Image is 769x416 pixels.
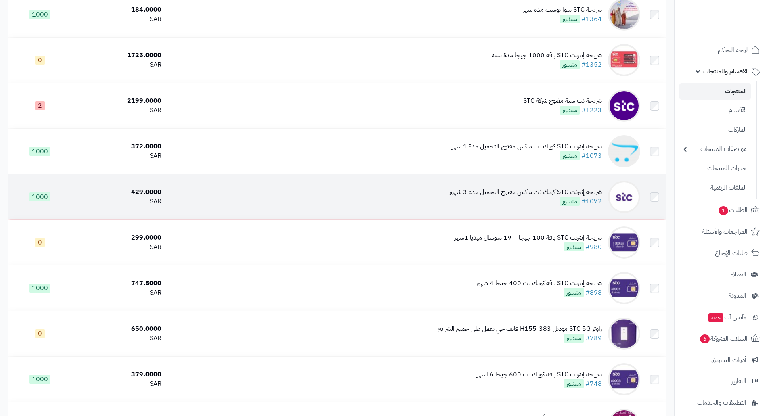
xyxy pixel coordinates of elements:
img: شريحة إنترنت STC باقة 100 جيجا + 19 سوشال ميديا 1شهر [608,226,640,259]
span: منشور [564,334,584,343]
span: 1000 [29,147,50,156]
a: طلبات الإرجاع [679,243,764,263]
img: شريحة إنترنت STC باقة كويك نت 400 جيجا 4 شهور [608,272,640,304]
span: جديد [708,313,723,322]
div: SAR [75,15,161,24]
img: شريحة إنترنت STC باقة كويك نت 600 جيجا 6 اشهر [608,363,640,395]
a: أدوات التسويق [679,350,764,370]
img: logo-2.png [714,22,761,39]
div: شريحة إنترنت STC باقة كويك نت 400 جيجا 4 شهور [476,279,602,288]
div: 650.0000 [75,324,161,334]
div: 184.0000 [75,5,161,15]
div: 299.0000 [75,233,161,242]
div: SAR [75,197,161,206]
div: شريحة إنترنت STC باقة 100 جيجا + 19 سوشال ميديا 1شهر [455,233,602,242]
span: 2 [35,101,45,110]
a: السلات المتروكة6 [679,329,764,348]
span: وآتس آب [708,311,746,323]
div: شريحة إنترنت STC باقة 1000 جيجا مدة سنة [492,51,602,60]
span: طلبات الإرجاع [715,247,748,259]
a: مواصفات المنتجات [679,140,751,158]
div: 379.0000 [75,370,161,379]
div: SAR [75,379,161,389]
a: المراجعات والأسئلة [679,222,764,241]
span: 0 [35,329,45,338]
span: التطبيقات والخدمات [697,397,746,408]
div: 747.5000 [75,279,161,288]
div: 1725.0000 [75,51,161,60]
span: المراجعات والأسئلة [702,226,748,237]
div: SAR [75,106,161,115]
span: الطلبات [718,205,748,216]
a: الماركات [679,121,751,138]
a: #898 [585,288,602,297]
div: 2199.0000 [75,96,161,106]
img: شريحة نت سنة مفتوح شركة STC [608,90,640,122]
span: 6 [700,334,710,343]
a: خيارات المنتجات [679,160,751,177]
a: التطبيقات والخدمات [679,393,764,412]
div: SAR [75,151,161,161]
span: 1000 [29,284,50,293]
div: 429.0000 [75,188,161,197]
span: 1000 [29,192,50,201]
div: SAR [75,334,161,343]
span: أدوات التسويق [711,354,746,366]
span: 1000 [29,10,50,19]
span: لوحة التحكم [718,44,748,56]
span: 1 [719,206,728,215]
span: التقارير [731,376,746,387]
span: منشور [564,288,584,297]
a: الأقسام [679,102,751,119]
img: شريحة إنترنت STC كويك نت ماكس مفتوح التحميل مدة 1 شهر [608,135,640,167]
a: #1073 [581,151,602,161]
a: #980 [585,242,602,252]
div: SAR [75,60,161,69]
a: الملفات الرقمية [679,179,751,197]
a: #789 [585,333,602,343]
div: راوتر STC 5G موديل H155-383 فايف جي يعمل على جميع الشرايح [438,324,602,334]
span: 0 [35,56,45,65]
img: شريحة إنترنت STC باقة 1000 جيجا مدة سنة [608,44,640,76]
span: 0 [35,238,45,247]
div: شريحة إنترنت STC كويك نت ماكس مفتوح التحميل مدة 3 شهور [449,188,602,197]
img: راوتر STC 5G موديل H155-383 فايف جي يعمل على جميع الشرايح [608,318,640,350]
a: #1072 [581,197,602,206]
div: SAR [75,288,161,297]
div: شريحة إنترنت STC كويك نت ماكس مفتوح التحميل مدة 1 شهر [452,142,602,151]
div: 372.0000 [75,142,161,151]
span: الأقسام والمنتجات [703,66,748,77]
a: المنتجات [679,83,751,100]
span: منشور [564,379,584,388]
a: لوحة التحكم [679,40,764,60]
span: منشور [564,242,584,251]
img: شريحة إنترنت STC كويك نت ماكس مفتوح التحميل مدة 3 شهور [608,181,640,213]
a: التقارير [679,372,764,391]
a: وآتس آبجديد [679,307,764,327]
a: #1223 [581,105,602,115]
span: منشور [560,15,580,23]
span: 1000 [29,375,50,384]
a: العملاء [679,265,764,284]
span: السلات المتروكة [699,333,748,344]
a: الطلبات1 [679,201,764,220]
a: #1352 [581,60,602,69]
a: المدونة [679,286,764,305]
span: منشور [560,151,580,160]
span: منشور [560,197,580,206]
a: #1364 [581,14,602,24]
span: العملاء [731,269,746,280]
div: شريحة إنترنت STC باقة كويك نت 600 جيجا 6 اشهر [477,370,602,379]
div: SAR [75,242,161,252]
span: المدونة [729,290,746,301]
span: منشور [560,60,580,69]
div: شريحة STC سوا بوست مدة شهر [523,5,602,15]
div: شريحة نت سنة مفتوح شركة STC [523,96,602,106]
a: #748 [585,379,602,389]
span: منشور [560,106,580,115]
